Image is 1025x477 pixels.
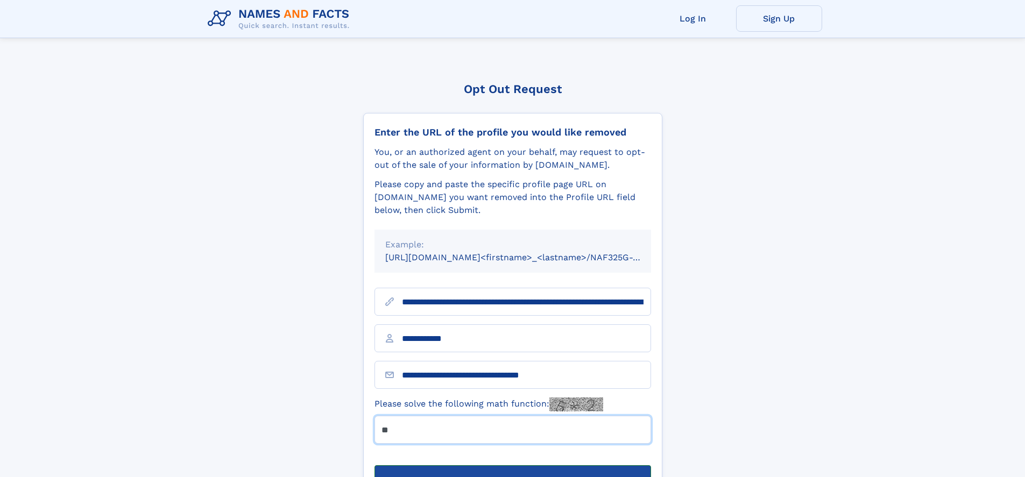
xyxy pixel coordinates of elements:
[374,126,651,138] div: Enter the URL of the profile you would like removed
[203,4,358,33] img: Logo Names and Facts
[374,397,603,411] label: Please solve the following math function:
[374,178,651,217] div: Please copy and paste the specific profile page URL on [DOMAIN_NAME] you want removed into the Pr...
[650,5,736,32] a: Log In
[374,146,651,172] div: You, or an authorized agent on your behalf, may request to opt-out of the sale of your informatio...
[363,82,662,96] div: Opt Out Request
[385,238,640,251] div: Example:
[736,5,822,32] a: Sign Up
[385,252,671,262] small: [URL][DOMAIN_NAME]<firstname>_<lastname>/NAF325G-xxxxxxxx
